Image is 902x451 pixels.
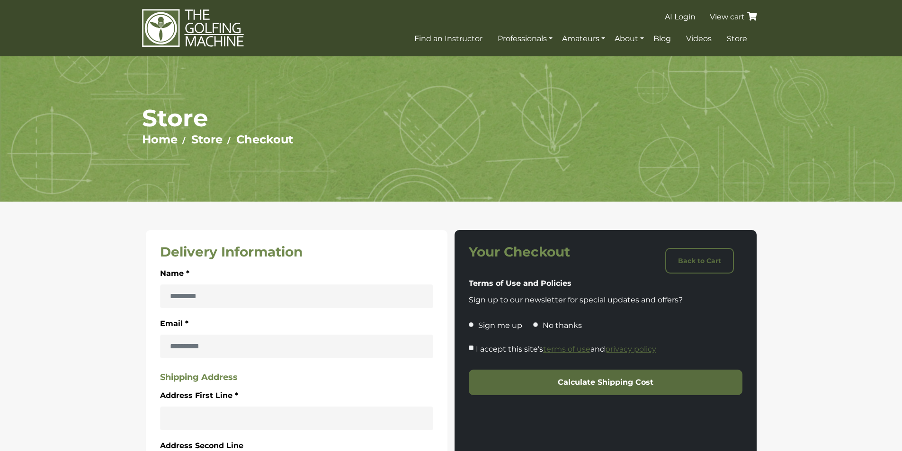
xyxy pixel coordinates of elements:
[708,12,760,21] a: View cart
[665,12,696,21] span: AI Login
[412,30,485,47] a: Find an Instructor
[478,320,522,331] p: Sign me up
[560,30,607,47] a: Amateurs
[469,277,572,290] label: Terms of Use and Policies
[665,248,734,274] a: Back to Cart
[160,267,189,280] label: Name *
[160,372,434,383] h5: Shipping Address
[651,30,673,47] a: Blog
[605,345,656,354] a: privacy policy
[191,133,223,146] a: Store
[414,34,482,43] span: Find an Instructor
[653,34,671,43] span: Blog
[469,370,742,395] button: Calculate Shipping Cost
[469,294,742,306] p: Sign up to our newsletter for special updates and offers?
[476,343,656,355] label: I accept this site's and
[495,30,555,47] a: Professionals
[142,9,244,48] img: The Golfing Machine
[612,30,646,47] a: About
[236,133,293,146] a: Checkout
[543,345,590,354] a: terms of use
[727,34,747,43] span: Store
[160,318,188,330] label: Email *
[684,30,714,47] a: Videos
[469,244,602,260] h3: Your Checkout
[543,320,582,331] p: No thanks
[142,133,178,146] a: Home
[662,9,698,26] a: AI Login
[686,34,712,43] span: Videos
[724,30,750,47] a: Store
[160,389,238,402] label: Address First Line *
[160,244,434,260] h3: Delivery Information
[142,104,760,133] h1: Store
